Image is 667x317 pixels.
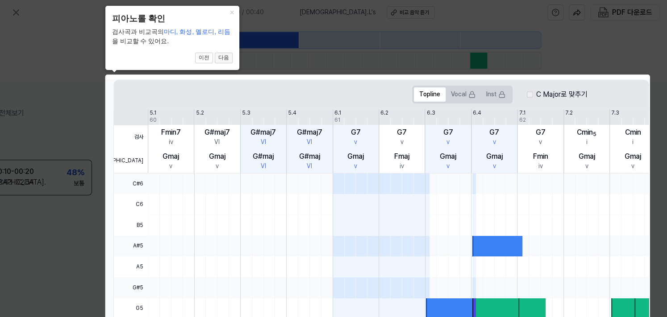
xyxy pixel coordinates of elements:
sub: 5 [593,131,596,137]
span: A5 [114,256,148,277]
div: G#maj [299,151,320,162]
div: v [354,138,357,147]
div: v [354,162,357,171]
div: 61 [334,116,340,124]
div: Gmaj [163,151,179,162]
button: 다음 [215,53,233,63]
div: 6.1 [334,109,341,117]
span: B5 [114,215,148,236]
div: G#maj7 [204,127,230,138]
div: 검사곡과 비교곡의 을 비교할 수 있어요. [112,27,233,46]
div: 7.3 [611,109,619,117]
div: G#maj7 [250,127,276,138]
button: Topline [414,87,446,102]
div: 62 [519,116,525,124]
div: G#maj [253,151,274,162]
div: v [446,138,450,147]
div: 6.3 [426,109,435,117]
div: Cmin [625,127,641,138]
div: Gmaj [486,151,503,162]
div: VI [214,138,220,147]
div: Gmaj [347,151,364,162]
span: G#5 [114,277,148,298]
div: Cmin [577,127,596,138]
div: Gmaj [625,151,641,162]
div: 7.2 [565,109,573,117]
div: v [631,162,634,171]
div: Fmaj [394,151,409,162]
div: iv [400,162,404,171]
div: 6.2 [380,109,388,117]
div: i [632,138,634,147]
div: G7 [536,127,546,138]
div: G7 [489,127,499,138]
div: VI [307,138,312,147]
div: G7 [351,127,361,138]
div: 7.1 [519,109,525,117]
span: C#6 [114,173,148,194]
button: Inst [481,87,511,102]
div: Gmaj [440,151,456,162]
div: 5.3 [242,109,250,117]
div: G7 [443,127,453,138]
div: VI [261,162,266,171]
div: VI [307,162,312,171]
div: v [446,162,450,171]
div: 5.1 [150,109,156,117]
div: v [493,162,496,171]
div: v [169,162,172,171]
div: G7 [397,127,407,138]
button: Close [225,6,239,18]
div: v [585,162,588,171]
div: 60 [150,116,157,124]
label: C Major로 맞추기 [536,89,588,100]
header: 피아노롤 확인 [112,12,233,25]
div: v [216,162,219,171]
span: A#5 [114,236,148,257]
div: v [493,138,496,147]
span: 검사 [114,125,148,149]
div: 5.4 [288,109,296,117]
button: Vocal [446,87,481,102]
div: v [539,138,542,147]
button: 이전 [195,53,213,63]
span: C6 [114,194,148,215]
div: iv [538,162,543,171]
div: i [586,138,588,147]
div: G#maj7 [297,127,322,138]
span: [DEMOGRAPHIC_DATA] [114,149,148,173]
div: VI [261,138,266,147]
div: Gmaj [209,151,225,162]
div: 6.4 [473,109,481,117]
div: Gmaj [579,151,595,162]
div: Fmin [533,151,548,162]
div: 5.2 [196,109,204,117]
div: Fmin7 [161,127,181,138]
div: iv [169,138,173,147]
div: v [400,138,404,147]
span: 마디, 화성, 멜로디, 리듬 [163,28,230,35]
